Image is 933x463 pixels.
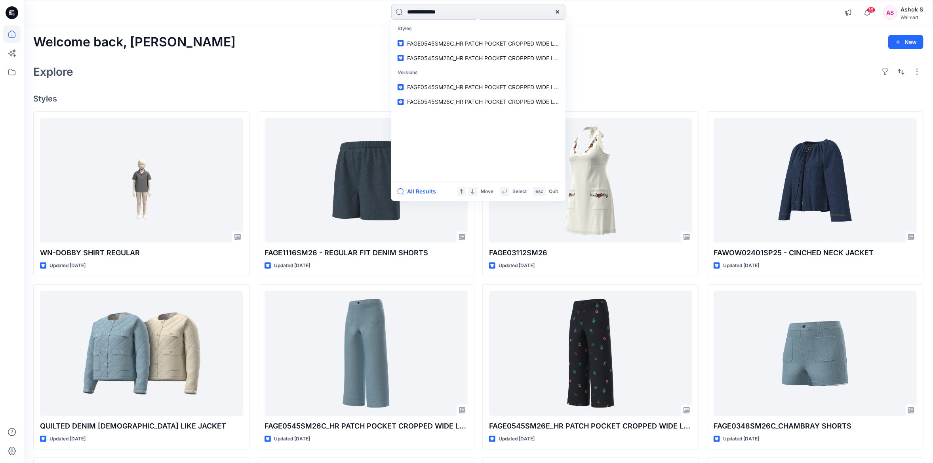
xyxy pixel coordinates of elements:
span: FAGE0545SM26C_HR PATCH POCKET CROPPED WIDE LEG [407,40,562,47]
span: FAGE0545SM26C_HR PATCH POCKET CROPPED WIDE LEG [407,55,562,61]
p: Quit [549,187,558,196]
div: Ashok S [901,5,923,14]
button: All Results [398,187,441,196]
span: 16 [867,7,876,13]
div: Walmart [901,14,923,20]
a: FAGE0545SM26C_HR PATCH POCKET CROPPED WIDE LEG [393,94,564,109]
a: FAGE0545SM26C_HR PATCH POCKET CROPPED WIDE LEG [265,291,468,415]
a: FAGE0545SM26C_HR PATCH POCKET CROPPED WIDE LEG [393,51,564,65]
p: Updated [DATE] [499,262,535,270]
a: FAGE1116SM26 - REGULAR FIT DENIM SHORTS [265,118,468,243]
p: Updated [DATE] [50,262,86,270]
span: FAGE0545SM26C_HR PATCH POCKET CROPPED WIDE LEG [407,98,562,105]
h2: Welcome back, [PERSON_NAME] [33,35,236,50]
p: FAGE0348SM26C_CHAMBRAY SHORTS [714,421,917,432]
div: AS [883,6,897,20]
p: WN-DOBBY SHIRT REGULAR [40,247,243,258]
a: FAGE03112SM26 [489,118,692,243]
a: QUILTED DENIM LADY LIKE JACKET [40,291,243,415]
p: Updated [DATE] [723,435,759,443]
p: Styles [393,21,564,36]
p: Move [481,187,493,196]
a: FAGE0348SM26C_CHAMBRAY SHORTS [714,291,917,415]
a: WN-DOBBY SHIRT REGULAR [40,118,243,243]
a: FAGE0545SM26C_HR PATCH POCKET CROPPED WIDE LEG [393,80,564,94]
a: FAGE0545SM26E_HR PATCH POCKET CROPPED WIDE LEG [489,291,692,415]
p: FAGE0545SM26E_HR PATCH POCKET CROPPED WIDE LEG [489,421,692,432]
p: Updated [DATE] [50,435,86,443]
button: New [888,35,923,49]
p: Updated [DATE] [499,435,535,443]
p: esc [535,187,544,196]
a: FAGE0545SM26C_HR PATCH POCKET CROPPED WIDE LEG [393,36,564,51]
p: FAGE0545SM26C_HR PATCH POCKET CROPPED WIDE LEG [265,421,468,432]
p: QUILTED DENIM [DEMOGRAPHIC_DATA] LIKE JACKET [40,421,243,432]
p: Updated [DATE] [274,435,310,443]
p: Versions [393,65,564,80]
p: Select [512,187,527,196]
p: FAGE03112SM26 [489,247,692,258]
h4: Styles [33,94,923,103]
span: FAGE0545SM26C_HR PATCH POCKET CROPPED WIDE LEG [407,84,562,90]
p: Updated [DATE] [723,262,759,270]
p: FAWOW02401SP25 - CINCHED NECK JACKET [714,247,917,258]
p: Updated [DATE] [274,262,310,270]
a: FAWOW02401SP25 - CINCHED NECK JACKET [714,118,917,243]
p: FAGE1116SM26 - REGULAR FIT DENIM SHORTS [265,247,468,258]
h2: Explore [33,65,73,78]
